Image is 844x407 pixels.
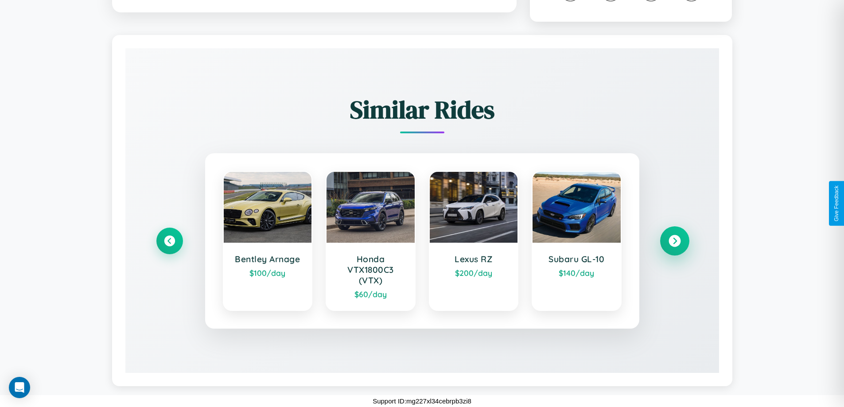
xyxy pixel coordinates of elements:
a: Bentley Arnage$100/day [223,171,313,311]
h3: Subaru GL-10 [541,254,612,264]
h3: Lexus RZ [439,254,509,264]
div: $ 140 /day [541,268,612,278]
div: $ 60 /day [335,289,406,299]
p: Support ID: mg227xl34cebrpb3zi8 [373,395,471,407]
a: Lexus RZ$200/day [429,171,519,311]
div: Give Feedback [833,186,840,221]
div: $ 200 /day [439,268,509,278]
h3: Bentley Arnage [233,254,303,264]
h2: Similar Rides [156,93,688,127]
a: Subaru GL-10$140/day [532,171,622,311]
a: Honda VTX1800C3 (VTX)$60/day [326,171,416,311]
h3: Honda VTX1800C3 (VTX) [335,254,406,286]
div: $ 100 /day [233,268,303,278]
div: Open Intercom Messenger [9,377,30,398]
